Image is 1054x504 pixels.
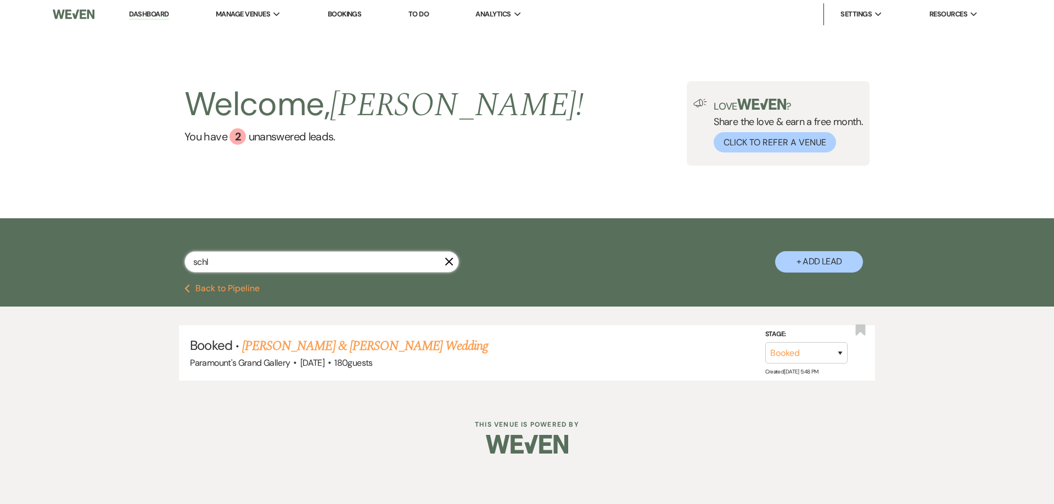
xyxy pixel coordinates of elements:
[300,357,324,369] span: [DATE]
[714,132,836,152] button: Click to Refer a Venue
[190,357,290,369] span: Paramount's Grand Gallery
[242,336,488,356] a: [PERSON_NAME] & [PERSON_NAME] Wedding
[693,99,707,107] img: loud-speaker-illustration.svg
[765,368,818,375] span: Created: [DATE] 5:48 PM
[707,99,863,152] div: Share the love & earn a free month.
[475,9,511,20] span: Analytics
[765,328,848,340] label: Stage:
[334,357,372,369] span: 180 guests
[53,3,94,26] img: Weven Logo
[328,9,362,19] a: Bookings
[184,128,584,145] a: You have 2 unanswered leads.
[184,284,260,293] button: Back to Pipeline
[229,128,246,145] div: 2
[737,99,786,110] img: weven-logo-green.svg
[929,9,967,20] span: Resources
[486,425,568,463] img: Weven Logo
[184,81,584,128] h2: Welcome,
[190,337,232,354] span: Booked
[184,251,459,273] input: Search by name, event date, email address or phone number
[775,251,863,273] button: + Add Lead
[330,80,584,131] span: [PERSON_NAME] !
[129,9,169,20] a: Dashboard
[840,9,872,20] span: Settings
[408,9,429,19] a: To Do
[714,99,863,111] p: Love ?
[216,9,270,20] span: Manage Venues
